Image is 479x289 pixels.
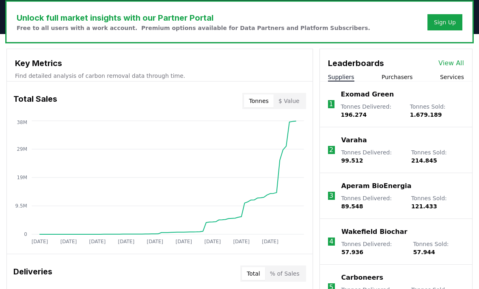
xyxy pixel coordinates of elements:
tspan: 19M [17,175,27,180]
p: Tonnes Delivered : [341,240,405,256]
a: Sign Up [434,18,456,26]
p: 4 [329,237,333,246]
button: Suppliers [328,73,354,81]
p: Find detailed analysis of carbon removal data through time. [15,72,304,80]
tspan: 9.5M [15,203,27,209]
tspan: [DATE] [262,239,278,244]
a: Exomad Green [341,90,394,99]
p: 3 [329,191,333,201]
h3: Key Metrics [15,57,304,69]
button: Services [440,73,464,81]
a: View All [438,58,464,68]
h3: Unlock full market insights with our Partner Portal [17,12,370,24]
tspan: [DATE] [118,239,135,244]
button: Total [242,267,265,280]
tspan: [DATE] [60,239,77,244]
button: $ Value [274,94,304,107]
a: Wakefield Biochar [341,227,407,237]
tspan: [DATE] [32,239,48,244]
span: 99.512 [341,157,363,164]
p: 1 [329,99,333,109]
p: Tonnes Delivered : [341,103,402,119]
button: Sign Up [427,14,462,30]
button: % of Sales [265,267,304,280]
span: 57.936 [341,249,363,255]
p: Tonnes Delivered : [341,148,403,165]
a: Varaha [341,135,367,145]
span: 121.433 [411,203,437,210]
tspan: [DATE] [233,239,250,244]
button: Purchasers [382,73,413,81]
h3: Total Sales [13,93,57,109]
p: Free to all users with a work account. Premium options available for Data Partners and Platform S... [17,24,370,32]
a: Aperam BioEnergia [341,181,412,191]
tspan: 38M [17,120,27,125]
span: 214.845 [411,157,437,164]
span: 196.274 [341,111,367,118]
span: 89.548 [341,203,363,210]
h3: Leaderboards [328,57,384,69]
h3: Deliveries [13,265,52,282]
span: 1.679.189 [410,111,442,118]
p: Tonnes Sold : [410,103,464,119]
button: Tonnes [244,94,273,107]
p: Tonnes Sold : [411,194,464,210]
p: Tonnes Sold : [413,240,464,256]
p: 2 [329,145,333,155]
tspan: 0 [24,231,27,237]
tspan: [DATE] [89,239,106,244]
span: 57.944 [413,249,435,255]
tspan: [DATE] [204,239,221,244]
tspan: [DATE] [175,239,192,244]
a: Carboneers [341,273,383,283]
tspan: 29M [17,146,27,152]
tspan: [DATE] [147,239,164,244]
p: Tonnes Delivered : [341,194,403,210]
p: Tonnes Sold : [411,148,464,165]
